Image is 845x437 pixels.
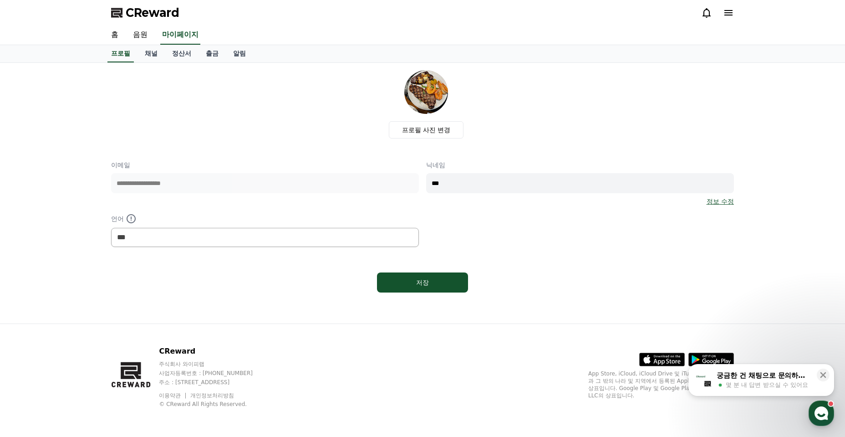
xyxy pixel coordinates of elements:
[126,26,155,45] a: 음원
[111,5,179,20] a: CReward
[395,278,450,287] div: 저장
[426,160,734,170] p: 닉네임
[199,45,226,62] a: 출금
[160,26,200,45] a: 마이페이지
[159,370,270,377] p: 사업자등록번호 : [PHONE_NUMBER]
[165,45,199,62] a: 정산서
[107,45,134,62] a: 프로필
[377,272,468,293] button: 저장
[137,45,165,62] a: 채널
[104,26,126,45] a: 홈
[389,121,464,139] label: 프로필 사진 변경
[588,370,734,399] p: App Store, iCloud, iCloud Drive 및 iTunes Store는 미국과 그 밖의 나라 및 지역에서 등록된 Apple Inc.의 서비스 상표입니다. Goo...
[159,346,270,357] p: CReward
[111,213,419,224] p: 언어
[126,5,179,20] span: CReward
[159,401,270,408] p: © CReward All Rights Reserved.
[404,70,448,114] img: profile_image
[707,197,734,206] a: 정보 수정
[159,379,270,386] p: 주소 : [STREET_ADDRESS]
[190,392,234,399] a: 개인정보처리방침
[226,45,253,62] a: 알림
[111,160,419,170] p: 이메일
[159,360,270,368] p: 주식회사 와이피랩
[159,392,188,399] a: 이용약관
